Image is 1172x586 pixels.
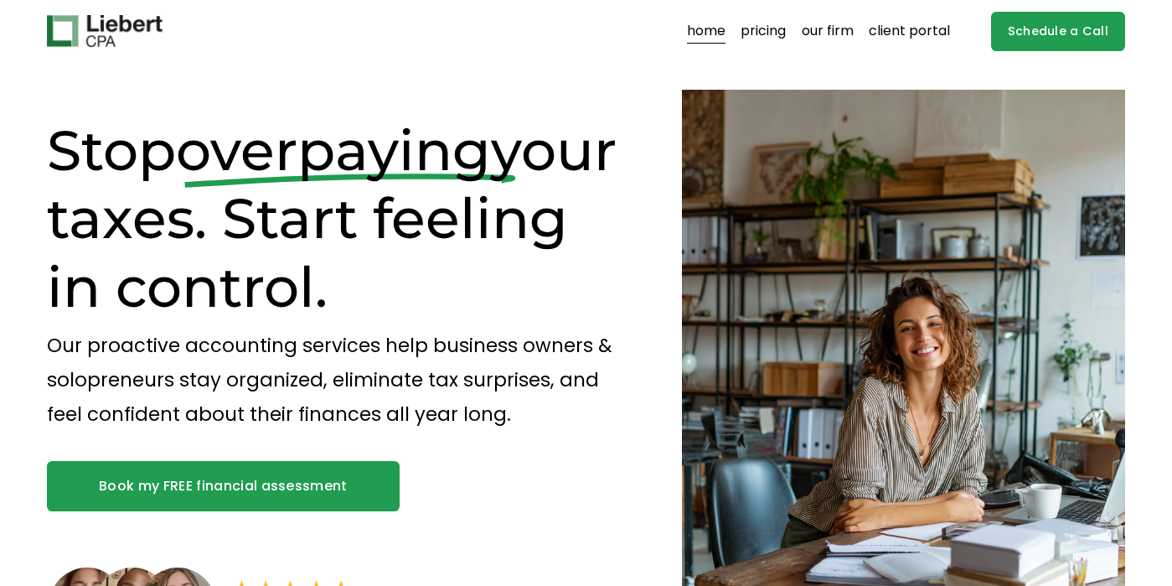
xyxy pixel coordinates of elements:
span: overpaying [176,117,491,184]
a: client portal [869,18,950,44]
a: Schedule a Call [991,12,1125,51]
a: home [687,18,725,44]
a: our firm [802,18,854,44]
a: Book my FREE financial assessment [47,461,400,511]
h1: Stop your taxes. Start feeling in control. [47,117,627,322]
p: Our proactive accounting services help business owners & solopreneurs stay organized, eliminate t... [47,329,627,432]
a: pricing [741,18,786,44]
img: Liebert CPA [47,15,163,47]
